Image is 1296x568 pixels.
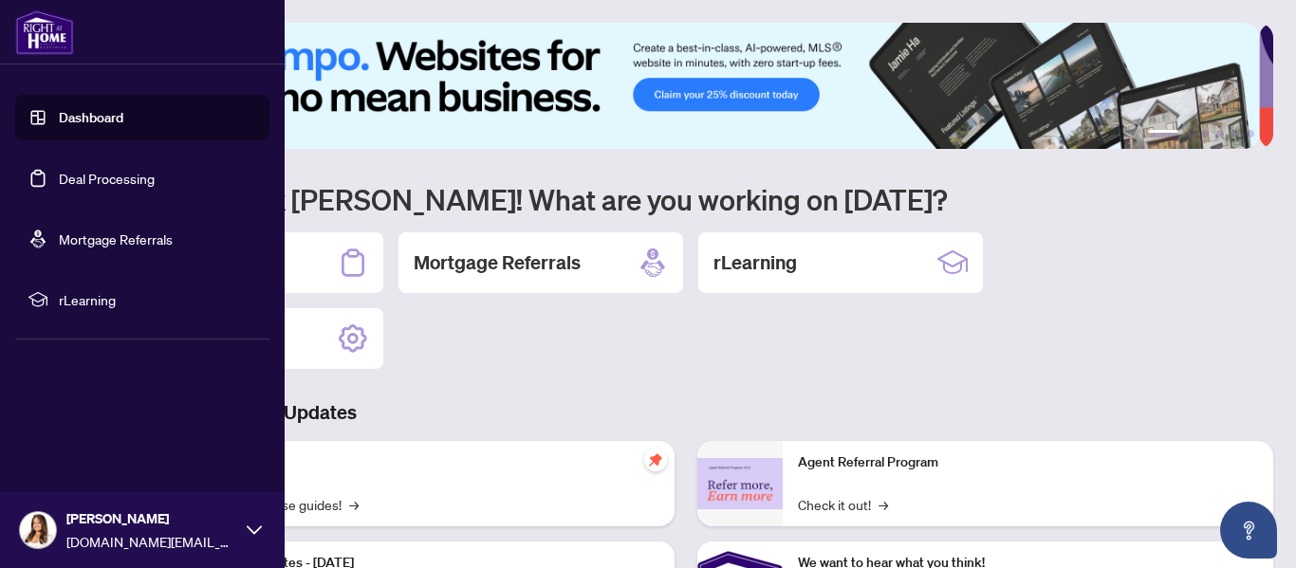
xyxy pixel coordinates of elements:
button: 4 [1216,130,1224,137]
a: Deal Processing [59,170,155,187]
span: pushpin [644,449,667,471]
h2: Mortgage Referrals [414,249,581,276]
a: Mortgage Referrals [59,230,173,247]
a: Check it out!→ [798,494,888,515]
button: 5 [1231,130,1239,137]
button: 1 [1148,130,1178,137]
span: [PERSON_NAME] [66,508,237,529]
a: Dashboard [59,109,123,126]
span: → [879,494,888,515]
img: Agent Referral Program [697,458,783,510]
img: Slide 0 [99,23,1259,149]
button: 3 [1201,130,1209,137]
button: 6 [1247,130,1254,137]
img: logo [15,9,74,55]
span: rLearning [59,289,256,310]
img: Profile Icon [20,512,56,548]
p: Self-Help [199,452,659,473]
button: 2 [1186,130,1194,137]
button: Open asap [1220,502,1277,559]
p: Agent Referral Program [798,452,1258,473]
h1: Welcome back [PERSON_NAME]! What are you working on [DATE]? [99,181,1273,217]
span: → [349,494,359,515]
h3: Brokerage & Industry Updates [99,399,1273,426]
span: [DOMAIN_NAME][EMAIL_ADDRESS][DOMAIN_NAME] [66,531,237,552]
h2: rLearning [713,249,797,276]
